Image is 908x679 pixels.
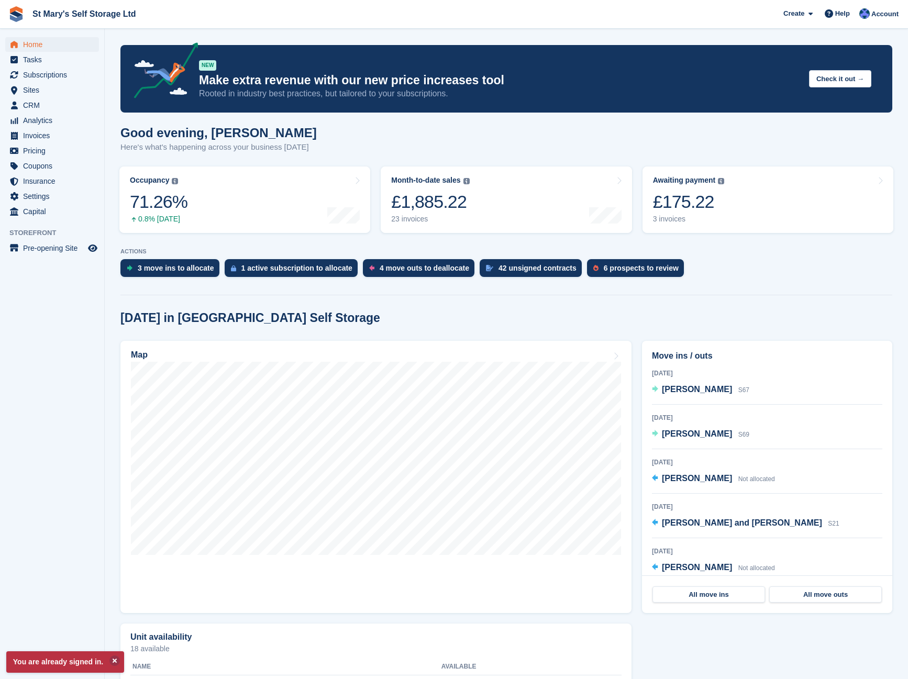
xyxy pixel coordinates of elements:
[643,166,893,233] a: Awaiting payment £175.22 3 invoices
[662,474,732,483] span: [PERSON_NAME]
[120,141,317,153] p: Here's what's happening across your business [DATE]
[130,191,187,213] div: 71.26%
[5,174,99,188] a: menu
[652,561,775,575] a: [PERSON_NAME] Not allocated
[738,431,749,438] span: S69
[5,68,99,82] a: menu
[130,645,622,652] p: 18 available
[652,517,839,530] a: [PERSON_NAME] and [PERSON_NAME] S21
[391,176,460,185] div: Month-to-date sales
[131,350,148,360] h2: Map
[127,265,132,271] img: move_ins_to_allocate_icon-fdf77a2bb77ea45bf5b3d319d69a93e2d87916cf1d5bf7949dd705db3b84f3ca.svg
[738,386,749,394] span: S67
[9,228,104,238] span: Storefront
[23,113,86,128] span: Analytics
[130,659,441,675] th: Name
[130,215,187,224] div: 0.8% [DATE]
[653,176,716,185] div: Awaiting payment
[120,126,317,140] h1: Good evening, [PERSON_NAME]
[652,369,882,378] div: [DATE]
[391,215,469,224] div: 23 invoices
[783,8,804,19] span: Create
[653,191,725,213] div: £175.22
[125,42,198,102] img: price-adjustments-announcement-icon-8257ccfd72463d97f412b2fc003d46551f7dbcb40ab6d574587a9cd5c0d94...
[5,37,99,52] a: menu
[120,341,632,613] a: Map
[662,563,732,572] span: [PERSON_NAME]
[120,311,380,325] h2: [DATE] in [GEOGRAPHIC_DATA] Self Storage
[120,248,892,255] p: ACTIONS
[172,178,178,184] img: icon-info-grey-7440780725fd019a000dd9b08b2336e03edf1995a4989e88bcd33f0948082b44.svg
[23,98,86,113] span: CRM
[718,178,724,184] img: icon-info-grey-7440780725fd019a000dd9b08b2336e03edf1995a4989e88bcd33f0948082b44.svg
[380,264,469,272] div: 4 move outs to deallocate
[23,241,86,255] span: Pre-opening Site
[381,166,632,233] a: Month-to-date sales £1,885.22 23 invoices
[587,259,689,282] a: 6 prospects to review
[652,350,882,362] h2: Move ins / outs
[86,242,99,254] a: Preview store
[8,6,24,22] img: stora-icon-8386f47178a22dfd0bd8f6a31ec36ba5ce8667c1dd55bd0f319d3a0aa187defe.svg
[28,5,140,23] a: St Mary's Self Storage Ltd
[5,113,99,128] a: menu
[119,166,370,233] a: Occupancy 71.26% 0.8% [DATE]
[199,88,801,99] p: Rooted in industry best practices, but tailored to your subscriptions.
[130,176,169,185] div: Occupancy
[5,241,99,255] a: menu
[652,547,882,556] div: [DATE]
[225,259,363,282] a: 1 active subscription to allocate
[6,651,124,673] p: You are already signed in.
[5,204,99,219] a: menu
[231,265,236,272] img: active_subscription_to_allocate_icon-d502201f5373d7db506a760aba3b589e785aa758c864c3986d89f69b8ff3...
[23,37,86,52] span: Home
[138,264,214,272] div: 3 move ins to allocate
[130,632,192,642] h2: Unit availability
[480,259,587,282] a: 42 unsigned contracts
[441,659,552,675] th: Available
[662,429,732,438] span: [PERSON_NAME]
[363,259,480,282] a: 4 move outs to deallocate
[5,128,99,143] a: menu
[769,586,882,603] a: All move outs
[23,68,86,82] span: Subscriptions
[652,413,882,422] div: [DATE]
[369,265,374,271] img: move_outs_to_deallocate_icon-f764333ba52eb49d3ac5e1228854f67142a1ed5810a6f6cc68b1a99e826820c5.svg
[593,265,599,271] img: prospect-51fa495bee0391a8d652442698ab0144808aea92771e9ea1ae160a38d050c398.svg
[23,83,86,97] span: Sites
[463,178,470,184] img: icon-info-grey-7440780725fd019a000dd9b08b2336e03edf1995a4989e88bcd33f0948082b44.svg
[23,204,86,219] span: Capital
[199,60,216,71] div: NEW
[662,385,732,394] span: [PERSON_NAME]
[859,8,870,19] img: Matthew Keenan
[652,428,749,441] a: [PERSON_NAME] S69
[871,9,899,19] span: Account
[653,215,725,224] div: 3 invoices
[604,264,679,272] div: 6 prospects to review
[5,159,99,173] a: menu
[809,70,871,87] button: Check it out →
[241,264,352,272] div: 1 active subscription to allocate
[23,189,86,204] span: Settings
[5,83,99,97] a: menu
[662,518,822,527] span: [PERSON_NAME] and [PERSON_NAME]
[486,265,493,271] img: contract_signature_icon-13c848040528278c33f63329250d36e43548de30e8caae1d1a13099fd9432cc5.svg
[652,502,882,511] div: [DATE]
[23,159,86,173] span: Coupons
[652,383,749,397] a: [PERSON_NAME] S67
[835,8,850,19] span: Help
[5,52,99,67] a: menu
[120,259,225,282] a: 3 move ins to allocate
[5,189,99,204] a: menu
[23,128,86,143] span: Invoices
[652,458,882,467] div: [DATE]
[391,191,469,213] div: £1,885.22
[738,475,775,483] span: Not allocated
[828,520,839,527] span: S21
[23,143,86,158] span: Pricing
[5,143,99,158] a: menu
[23,174,86,188] span: Insurance
[652,472,775,486] a: [PERSON_NAME] Not allocated
[199,73,801,88] p: Make extra revenue with our new price increases tool
[652,586,765,603] a: All move ins
[738,564,775,572] span: Not allocated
